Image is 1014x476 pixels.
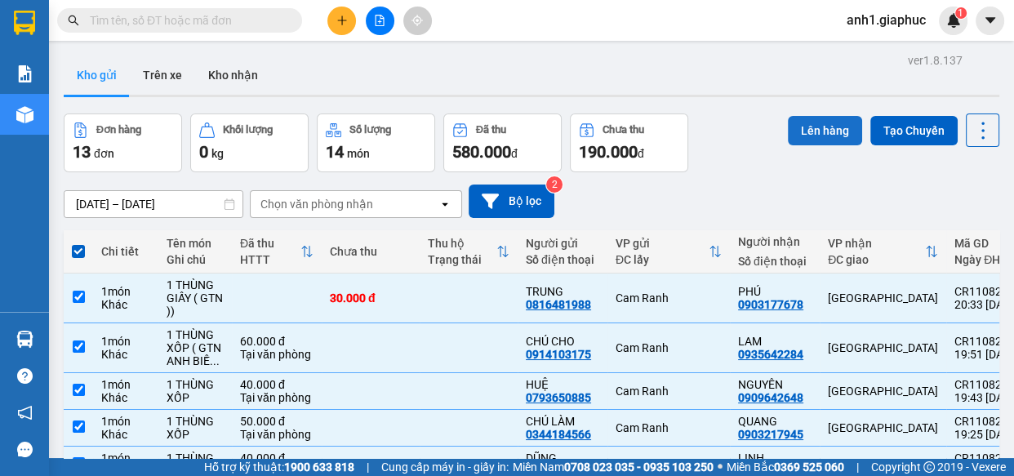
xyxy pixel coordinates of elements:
[946,13,961,28] img: icon-new-feature
[101,415,150,428] div: 1 món
[738,348,803,361] div: 0935642284
[167,237,224,250] div: Tên món
[579,142,638,162] span: 190.000
[788,116,862,145] button: Lên hàng
[718,464,723,470] span: ⚪️
[240,428,314,441] div: Tại văn phòng
[100,24,162,157] b: [PERSON_NAME] - Gửi khách hàng
[167,415,224,441] div: 1 THÙNG XỐP
[526,285,599,298] div: TRUNG
[616,291,722,305] div: Cam Ranh
[955,7,967,19] sup: 1
[738,298,803,311] div: 0903177678
[526,253,599,266] div: Số điện thoại
[167,253,224,266] div: Ghi chú
[317,113,435,172] button: Số lượng14món
[137,78,225,98] li: (c) 2017
[240,348,314,361] div: Tại văn phòng
[336,15,348,26] span: plus
[774,460,844,474] strong: 0369 525 060
[211,147,224,160] span: kg
[570,113,688,172] button: Chưa thu190.000đ
[856,458,859,476] span: |
[526,298,591,311] div: 0816481988
[738,255,812,268] div: Số điện thoại
[68,15,79,26] span: search
[195,56,271,95] button: Kho nhận
[366,7,394,35] button: file-add
[16,331,33,348] img: warehouse-icon
[130,56,195,95] button: Trên xe
[90,11,282,29] input: Tìm tên, số ĐT hoặc mã đơn
[828,341,938,354] div: [GEOGRAPHIC_DATA]
[177,20,216,60] img: logo.jpg
[240,253,300,266] div: HTTT
[240,415,314,428] div: 50.000 đ
[16,106,33,123] img: warehouse-icon
[738,285,812,298] div: PHÚ
[17,442,33,457] span: message
[284,460,354,474] strong: 1900 633 818
[20,105,92,267] b: [PERSON_NAME] - [PERSON_NAME]
[240,452,314,465] div: 40.000 đ
[326,142,344,162] span: 14
[526,452,599,465] div: DŨNG
[738,335,812,348] div: LAM
[616,458,722,471] div: Cam Ranh
[738,415,812,428] div: QUANG
[411,15,423,26] span: aim
[513,458,714,476] span: Miền Nam
[828,237,925,250] div: VP nhận
[738,452,812,465] div: LINH
[616,253,709,266] div: ĐC lấy
[727,458,844,476] span: Miền Bắc
[526,348,591,361] div: 0914103175
[958,7,963,19] span: 1
[607,230,730,274] th: Toggle SortBy
[616,385,722,398] div: Cam Ranh
[199,142,208,162] span: 0
[137,62,225,75] b: [DOMAIN_NAME]
[428,237,496,250] div: Thu hộ
[94,147,114,160] span: đơn
[64,56,130,95] button: Kho gửi
[443,113,562,172] button: Đã thu580.000đ
[101,285,150,298] div: 1 món
[101,335,150,348] div: 1 món
[476,124,506,136] div: Đã thu
[223,124,273,136] div: Khối lượng
[828,291,938,305] div: [GEOGRAPHIC_DATA]
[167,278,224,318] div: 1 THÙNG GIẤY ( GTN ))
[190,113,309,172] button: Khối lượng0kg
[101,378,150,391] div: 1 món
[828,421,938,434] div: [GEOGRAPHIC_DATA]
[210,354,220,367] span: ...
[976,7,1004,35] button: caret-down
[232,230,322,274] th: Toggle SortBy
[240,237,300,250] div: Đã thu
[738,235,812,248] div: Người nhận
[403,7,432,35] button: aim
[738,428,803,441] div: 0903217945
[828,458,938,471] div: [GEOGRAPHIC_DATA]
[834,10,939,30] span: anh1.giaphuc
[983,13,998,28] span: caret-down
[204,458,354,476] span: Hỗ trợ kỹ thuật:
[546,176,563,193] sup: 2
[469,185,554,218] button: Bộ lọc
[17,368,33,384] span: question-circle
[738,391,803,404] div: 0909642648
[101,428,150,441] div: Khác
[260,196,373,212] div: Chọn văn phòng nhận
[101,298,150,311] div: Khác
[438,198,451,211] svg: open
[96,124,141,136] div: Đơn hàng
[367,458,369,476] span: |
[820,230,946,274] th: Toggle SortBy
[428,253,496,266] div: Trạng thái
[330,291,411,305] div: 30.000 đ
[908,51,963,69] div: ver 1.8.137
[616,341,722,354] div: Cam Ranh
[101,348,150,361] div: Khác
[526,237,599,250] div: Người gửi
